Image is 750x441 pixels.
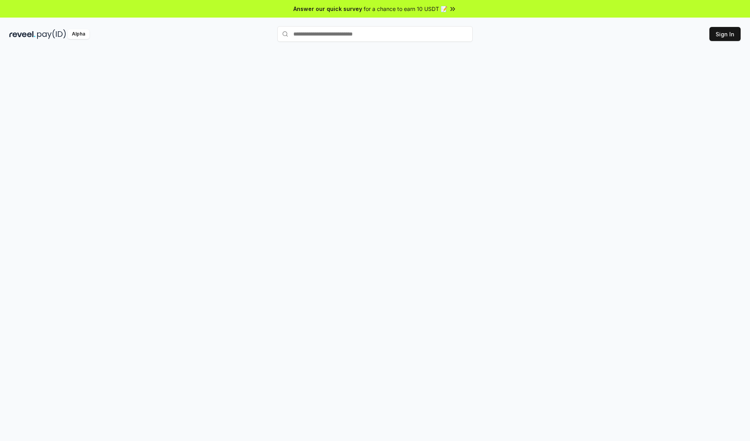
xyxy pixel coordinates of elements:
span: for a chance to earn 10 USDT 📝 [364,5,447,13]
span: Answer our quick survey [293,5,362,13]
img: pay_id [37,29,66,39]
img: reveel_dark [9,29,36,39]
button: Sign In [709,27,741,41]
div: Alpha [68,29,89,39]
